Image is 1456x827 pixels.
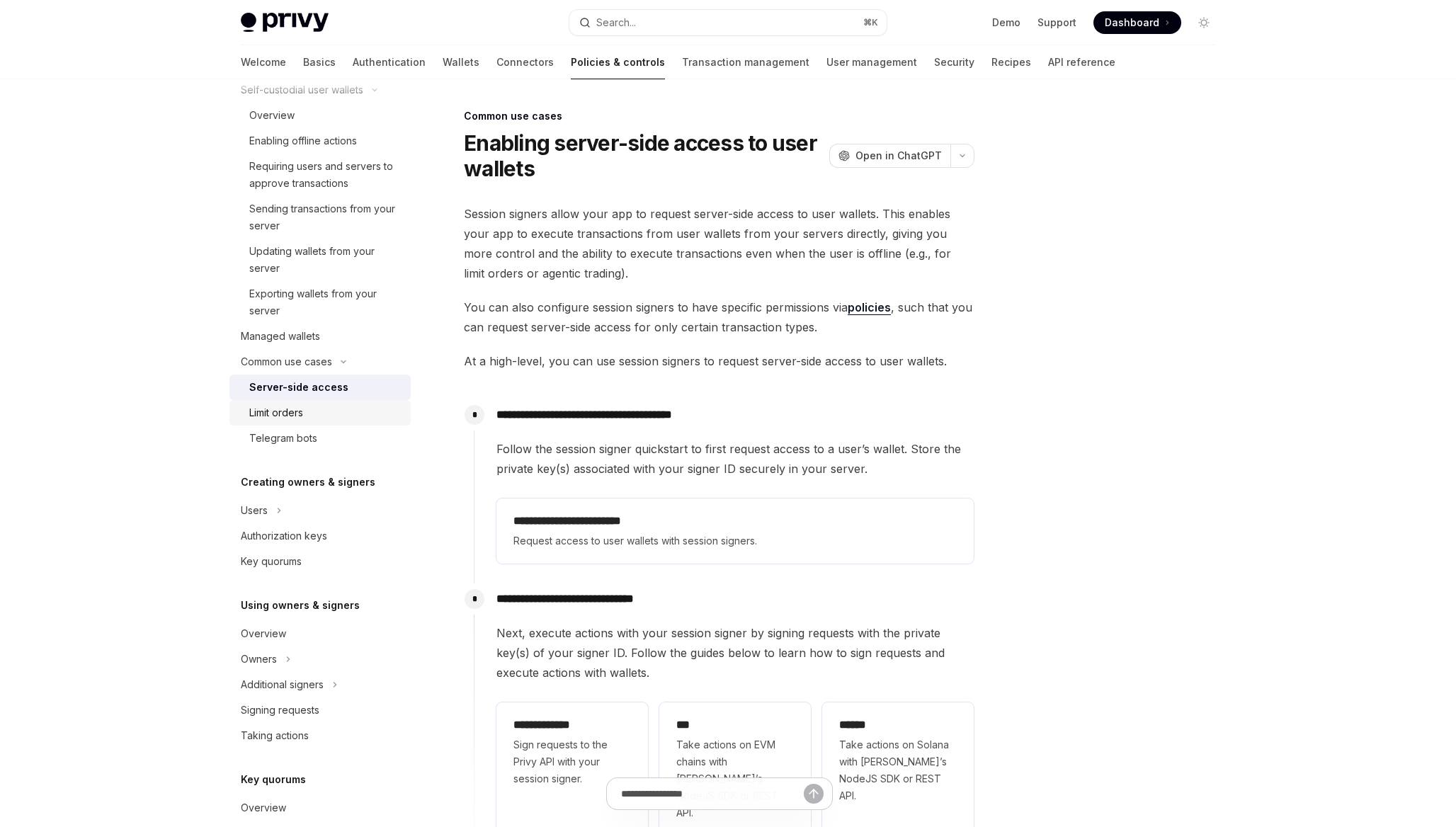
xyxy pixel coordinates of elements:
[992,16,1020,30] a: Demo
[249,430,317,447] div: Telegram bots
[241,474,375,491] h5: Creating owners & signers
[496,45,554,79] a: Connectors
[241,625,286,642] div: Overview
[241,727,309,744] div: Taking actions
[229,523,411,549] a: Authorization keys
[241,527,327,544] div: Authorization keys
[229,672,411,697] button: Toggle Additional signers section
[249,132,357,149] div: Enabling offline actions
[249,404,303,421] div: Limit orders
[464,109,974,123] div: Common use cases
[676,736,794,821] span: Take actions on EVM chains with [PERSON_NAME]’s NodeJS SDK or REST API.
[804,784,824,804] button: Send message
[863,17,878,28] span: ⌘ K
[249,158,402,192] div: Requiring users and servers to approve transactions
[241,553,302,570] div: Key quorums
[229,375,411,400] a: Server-side access
[229,324,411,349] a: Managed wallets
[241,597,360,614] h5: Using owners & signers
[229,723,411,748] a: Taking actions
[829,144,950,168] button: Open in ChatGPT
[241,651,277,668] div: Owners
[241,702,319,719] div: Signing requests
[1105,16,1159,30] span: Dashboard
[443,45,479,79] a: Wallets
[249,285,402,319] div: Exporting wallets from your server
[596,14,636,31] div: Search...
[229,498,411,523] button: Toggle Users section
[241,676,324,693] div: Additional signers
[229,196,411,239] a: Sending transactions from your server
[303,45,336,79] a: Basics
[1037,16,1076,30] a: Support
[241,771,306,788] h5: Key quorums
[571,45,665,79] a: Policies & controls
[229,646,411,672] button: Toggle Owners section
[1193,11,1215,34] button: Toggle dark mode
[229,697,411,723] a: Signing requests
[229,549,411,574] a: Key quorums
[241,353,332,370] div: Common use cases
[991,45,1031,79] a: Recipes
[513,736,631,787] span: Sign requests to the Privy API with your session signer.
[241,328,320,345] div: Managed wallets
[229,128,411,154] a: Enabling offline actions
[621,778,804,809] input: Ask a question...
[241,13,329,33] img: light logo
[496,623,974,683] span: Next, execute actions with your session signer by signing requests with the private key(s) of you...
[229,426,411,451] a: Telegram bots
[229,154,411,196] a: Requiring users and servers to approve transactions
[353,45,426,79] a: Authentication
[241,799,286,816] div: Overview
[229,239,411,281] a: Updating wallets from your server
[229,281,411,324] a: Exporting wallets from your server
[1048,45,1115,79] a: API reference
[682,45,809,79] a: Transaction management
[229,795,411,821] a: Overview
[249,379,348,396] div: Server-side access
[464,204,974,283] span: Session signers allow your app to request server-side access to user wallets. This enables your a...
[249,107,295,124] div: Overview
[513,532,957,549] span: Request access to user wallets with session signers.
[229,103,411,128] a: Overview
[229,400,411,426] a: Limit orders
[1093,11,1181,34] a: Dashboard
[249,243,402,277] div: Updating wallets from your server
[855,149,942,163] span: Open in ChatGPT
[934,45,974,79] a: Security
[464,130,824,181] h1: Enabling server-side access to user wallets
[464,351,974,371] span: At a high-level, you can use session signers to request server-side access to user wallets.
[496,439,974,479] span: Follow the session signer quickstart to first request access to a user’s wallet. Store the privat...
[569,10,887,35] button: Open search
[464,297,974,337] span: You can also configure session signers to have specific permissions via , such that you can reque...
[229,349,411,375] button: Toggle Common use cases section
[848,300,891,315] a: policies
[229,621,411,646] a: Overview
[241,502,268,519] div: Users
[839,736,957,804] span: Take actions on Solana with [PERSON_NAME]’s NodeJS SDK or REST API.
[249,200,402,234] div: Sending transactions from your server
[826,45,917,79] a: User management
[241,45,286,79] a: Welcome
